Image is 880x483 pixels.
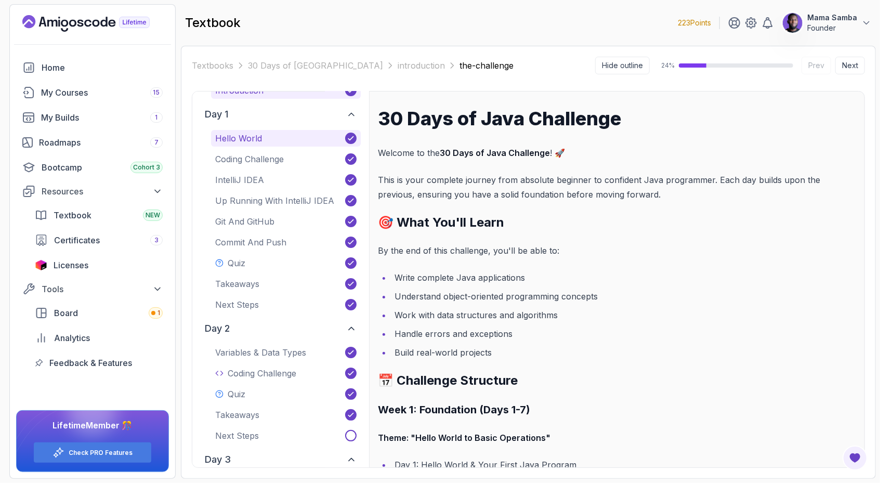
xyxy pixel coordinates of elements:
span: 15 [153,88,160,97]
li: Write complete Java applications [391,270,856,285]
span: Analytics [54,332,90,344]
span: 1 [157,309,160,317]
p: This is your complete journey from absolute beginner to confident Java programmer. Each day build... [378,173,856,202]
span: Board [54,307,78,319]
button: Quiz [211,386,361,402]
button: Open Feedback Button [843,446,868,471]
li: Work with data structures and algorithms [391,308,856,322]
div: Home [42,61,163,74]
button: Collapse sidebar [595,57,650,74]
button: Resources [16,182,169,201]
p: 223 Points [678,18,711,28]
button: day 1 [201,103,361,126]
button: day 2 [201,317,361,340]
button: Git and GitHub [211,213,361,230]
span: Feedback & Features [49,357,132,369]
p: Git and GitHub [215,215,274,228]
span: 24 % [658,61,675,70]
a: feedback [29,353,169,373]
p: Mama Samba [807,12,857,23]
span: Cohort 3 [133,163,160,172]
button: IntelliJ IDEA [211,172,361,188]
span: Textbook [54,209,91,221]
button: Takeaways [211,407,361,423]
button: Prev [802,57,831,74]
div: progress [679,63,793,68]
p: Next Steps [215,429,259,442]
a: Check PRO Features [69,449,133,457]
h2: 🎯 What You'll Learn [378,214,856,231]
button: day 3 [201,448,361,471]
a: Textbooks [192,59,233,72]
div: Tools [42,283,163,295]
h2: day 1 [205,107,228,122]
button: Coding Challenge [211,365,361,382]
a: bootcamp [16,157,169,178]
button: Commit and Push [211,234,361,251]
li: Handle errors and exceptions [391,327,856,341]
button: Next Steps [211,427,361,444]
h2: textbook [185,15,241,31]
p: Takeaways [215,409,259,421]
span: 3 [154,236,159,244]
div: Roadmaps [39,136,163,149]
span: NEW [146,211,160,219]
button: Tools [16,280,169,298]
h1: 30 Days of Java Challenge [378,108,856,129]
div: Resources [42,185,163,198]
p: Quiz [228,388,245,400]
p: Up Running With IntelliJ IDEA [215,194,334,207]
p: Welcome to the ! 🚀 [378,146,856,160]
p: Variables & Data Types [215,346,306,359]
a: 30 Days of [GEOGRAPHIC_DATA] [248,59,383,72]
a: analytics [29,328,169,348]
p: Founder [807,23,857,33]
strong: 30 Days of Java Challenge [440,148,550,158]
button: Next [835,57,865,74]
p: IntelliJ IDEA [215,174,264,186]
a: builds [16,107,169,128]
button: user profile imageMama SambaFounder [782,12,872,33]
a: home [16,57,169,78]
span: Certificates [54,234,100,246]
p: Commit and Push [215,236,286,249]
span: Licenses [54,259,88,271]
p: Hello World [215,132,262,145]
p: Next Steps [215,298,259,311]
button: Takeaways [211,276,361,292]
button: Hello World [211,130,361,147]
button: Quiz [211,255,361,271]
p: By the end of this challenge, you'll be able to: [378,243,856,258]
p: Takeaways [215,278,259,290]
span: 1 [155,113,158,122]
strong: Week 1: Foundation (Days 1-7) [378,403,530,416]
button: Variables & Data Types [211,344,361,361]
a: board [29,303,169,323]
li: Build real-world projects [391,345,856,360]
span: the-challenge [459,59,514,72]
h2: 📅 Challenge Structure [378,372,856,389]
h2: day 2 [205,321,230,336]
a: roadmaps [16,132,169,153]
button: Check PRO Features [33,442,152,463]
li: Day 1: Hello World & Your First Java Program [391,458,856,472]
a: certificates [29,230,169,251]
img: jetbrains icon [35,260,47,270]
button: Next Steps [211,296,361,313]
button: Up Running With IntelliJ IDEA [211,192,361,209]
strong: Theme: "Hello World to Basic Operations" [378,433,550,443]
img: user profile image [783,13,803,33]
span: 7 [154,138,159,147]
a: textbook [29,205,169,226]
a: introduction [398,59,445,72]
a: licenses [29,255,169,276]
a: courses [16,82,169,103]
a: Landing page [22,15,174,32]
h2: day 3 [205,452,231,467]
p: Coding Challenge [228,367,296,380]
p: Quiz [228,257,245,269]
p: Coding Challenge [215,153,284,165]
div: My Builds [41,111,163,124]
div: Bootcamp [42,161,163,174]
div: My Courses [41,86,163,99]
